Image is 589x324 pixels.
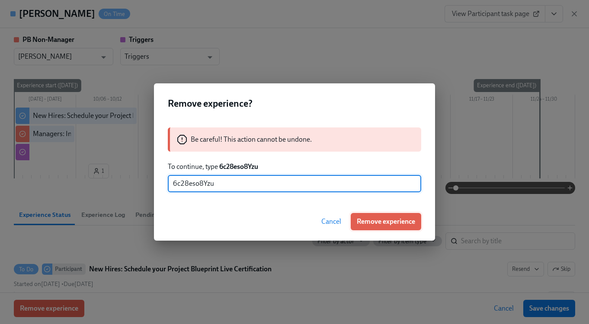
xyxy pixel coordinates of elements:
p: Be careful! This action cannot be undone. [191,135,312,144]
span: Remove experience [357,217,415,226]
button: Cancel [315,213,347,230]
p: To continue, type [168,162,421,172]
button: Remove experience [351,213,421,230]
span: Cancel [321,217,341,226]
strong: 6c28eso8Yzu [219,162,258,171]
h2: Remove experience? [168,97,421,110]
